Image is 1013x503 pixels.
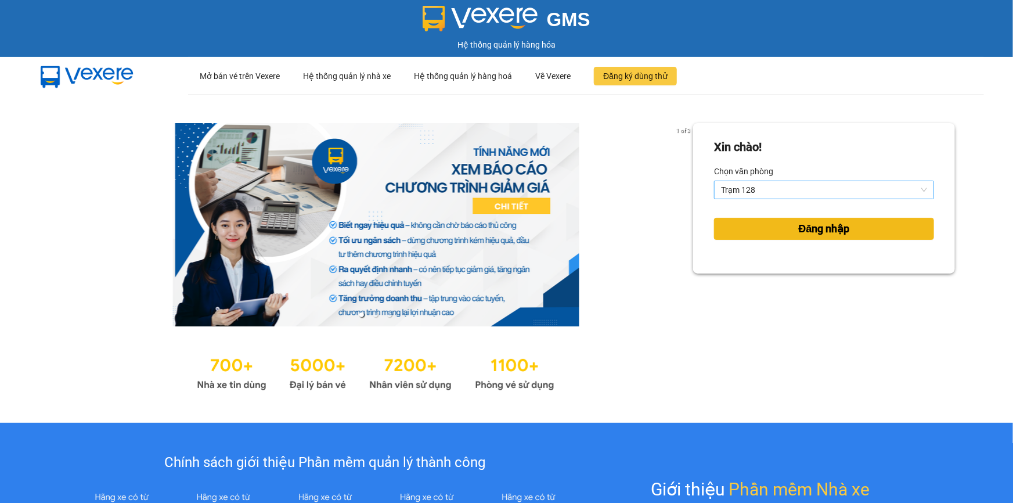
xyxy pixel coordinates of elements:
span: Trạm 128 [721,181,927,199]
div: Hệ thống quản lý nhà xe [303,58,391,95]
span: GMS [547,9,590,30]
button: Đăng nhập [714,218,934,240]
span: Đăng ký dùng thử [603,70,668,82]
button: next slide / item [677,123,693,326]
span: Phần mềm Nhà xe [729,476,870,503]
li: slide item 2 [373,312,378,317]
div: Giới thiệu [651,476,870,503]
img: mbUUG5Q.png [29,57,145,95]
li: slide item 1 [359,312,364,317]
p: 1 of 3 [673,123,693,138]
div: Hệ thống quản lý hàng hoá [414,58,512,95]
div: Mở bán vé trên Vexere [200,58,280,95]
li: slide item 3 [387,312,392,317]
img: logo 2 [423,6,538,31]
span: Đăng nhập [799,221,850,237]
div: Chính sách giới thiệu Phần mềm quản lý thành công [71,452,579,474]
img: Statistics.png [197,350,554,394]
label: Chọn văn phòng [714,162,773,181]
div: Xin chào! [714,138,762,156]
div: Hệ thống quản lý hàng hóa [3,38,1010,51]
button: previous slide / item [58,123,74,326]
div: Về Vexere [535,58,571,95]
button: Đăng ký dùng thử [594,67,677,85]
a: GMS [423,17,590,27]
